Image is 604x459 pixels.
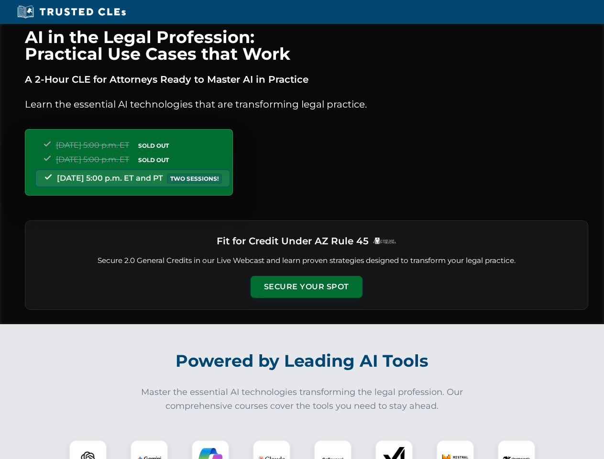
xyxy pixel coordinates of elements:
[56,141,129,150] span: [DATE] 5:00 p.m. ET
[373,237,396,244] img: Logo
[14,5,129,19] img: Trusted CLEs
[251,276,362,298] button: Secure Your Spot
[25,72,588,87] p: A 2-Hour CLE for Attorneys Ready to Master AI in Practice
[56,155,129,164] span: [DATE] 5:00 p.m. ET
[37,255,576,266] p: Secure 2.0 General Credits in our Live Webcast and learn proven strategies designed to transform ...
[135,141,172,151] span: SOLD OUT
[37,344,567,378] h2: Powered by Leading AI Tools
[135,155,172,165] span: SOLD OUT
[135,385,470,413] p: Master the essential AI technologies transforming the legal profession. Our comprehensive courses...
[25,97,588,112] p: Learn the essential AI technologies that are transforming legal practice.
[25,29,588,62] h1: AI in the Legal Profession: Practical Use Cases that Work
[217,232,369,250] h3: Fit for Credit Under AZ Rule 45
